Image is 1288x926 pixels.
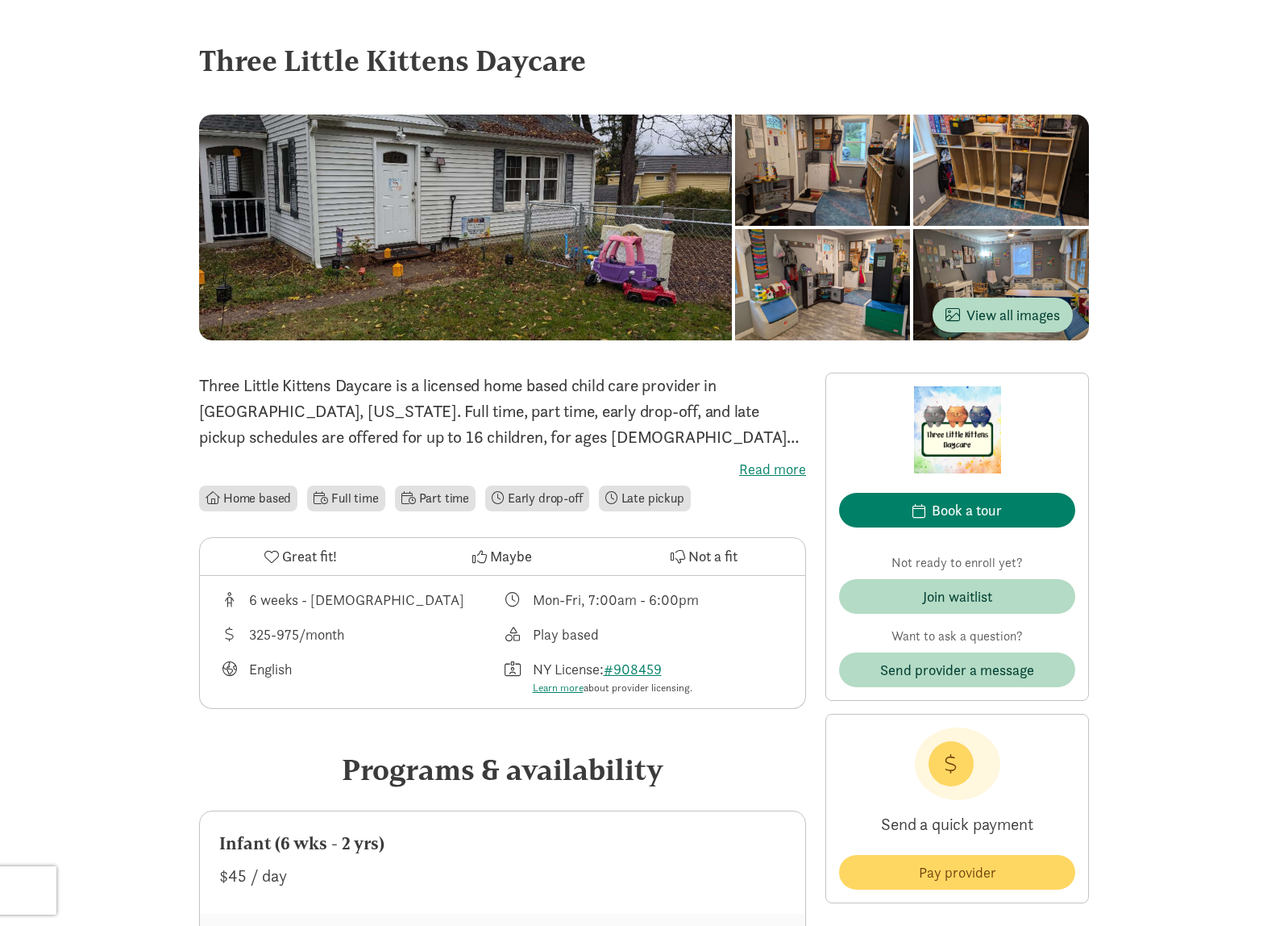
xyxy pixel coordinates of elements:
div: Three Little Kittens Daycare [199,39,1089,82]
button: Not a fit [604,538,805,575]
p: Send a quick payment [839,800,1075,849]
span: Pay provider [919,861,996,883]
li: Late pickup [599,486,691,511]
li: Part time [395,486,476,511]
span: Not a fit [688,545,737,567]
div: Play based [533,624,599,645]
div: Languages taught [219,658,503,696]
div: English [249,658,292,696]
button: Join waitlist [839,579,1075,614]
a: #908459 [604,660,662,678]
button: Send provider a message [839,653,1075,687]
span: Maybe [490,545,532,567]
div: about provider licensing. [533,680,692,696]
div: License number [503,658,787,696]
div: Mon-Fri, 7:00am - 6:00pm [533,589,699,611]
div: Book a tour [932,499,1002,521]
div: Average tuition for this program [219,624,503,645]
div: Join waitlist [923,586,992,607]
a: Learn more [533,681,584,694]
button: Book a tour [839,493,1075,528]
div: $45 / day [219,863,786,889]
label: Read more [199,460,806,479]
div: This provider's education philosophy [503,624,787,645]
div: NY License: [533,658,692,696]
img: Provider logo [914,386,1001,473]
span: View all images [945,304,1060,326]
div: 6 weeks - [DEMOGRAPHIC_DATA] [249,589,464,611]
div: Age range for children that this provider cares for [219,589,503,611]
div: 325-975/month [249,624,344,645]
div: Programs & availability [199,748,806,791]
button: Great fit! [200,538,401,575]
p: Not ready to enroll yet? [839,553,1075,573]
div: Class schedule [503,589,787,611]
span: Send provider a message [880,659,1034,681]
button: View all images [933,298,1073,332]
div: Infant (6 wks - 2 yrs) [219,831,786,857]
li: Early drop-off [485,486,589,511]
span: Great fit! [282,545,337,567]
p: Three Little Kittens Daycare is a licensed home based child care provider in [GEOGRAPHIC_DATA], [... [199,373,806,450]
li: Home based [199,486,297,511]
p: Want to ask a question? [839,627,1075,646]
button: Maybe [401,538,603,575]
li: Full time [307,486,384,511]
